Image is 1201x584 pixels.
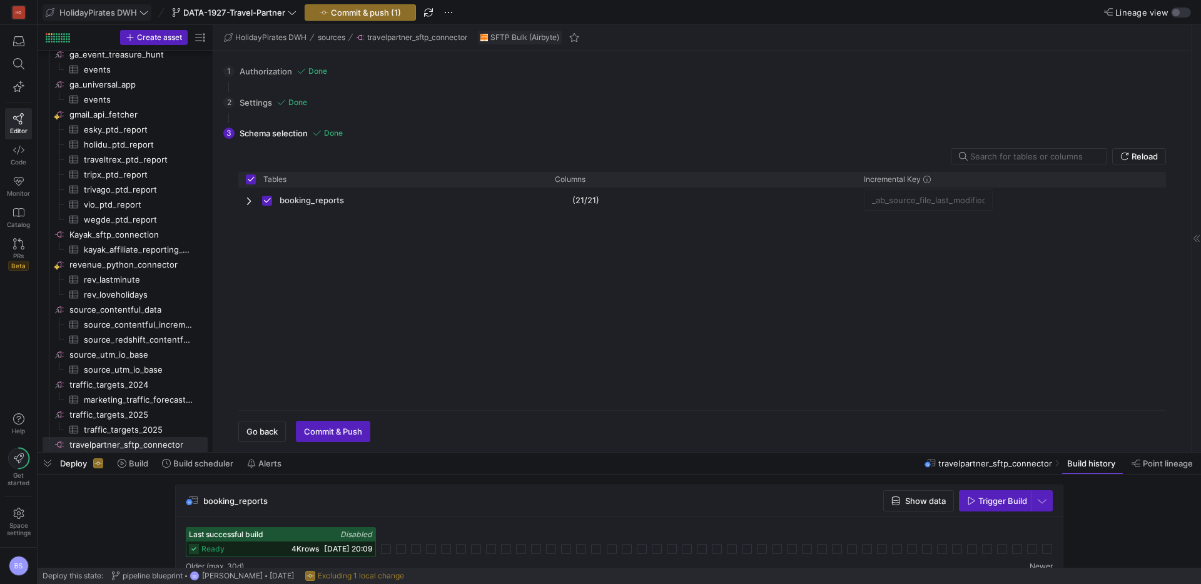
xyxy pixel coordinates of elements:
span: ready [201,545,225,553]
span: Excluding 1 local change [318,571,404,580]
a: events​​​​​​​​​ [43,62,208,77]
div: Press SPACE to select this row. [43,122,208,137]
span: travelpartner_sftp_connector [938,458,1052,468]
span: events​​​​​​​​​ [84,93,193,107]
span: Alerts [258,458,281,468]
span: Go back [246,426,278,436]
button: Commit & push (1) [305,4,416,21]
a: esky_ptd_report​​​​​​​​​ [43,122,208,137]
span: DATA-1927-Travel-Partner [183,8,285,18]
button: Getstarted [5,443,32,491]
span: [PERSON_NAME] [202,571,263,580]
span: Deploy this state: [43,571,103,580]
span: [DATE] 20:09 [324,544,373,553]
button: Excluding 1 local change [302,568,407,584]
span: Help [11,427,26,435]
span: Beta [8,261,29,271]
span: traveltrex_ptd_report​​​​​​​​​ [84,153,193,167]
div: Press SPACE to select this row. [43,257,208,272]
a: ga_universal_app​​​​​​​​ [43,77,208,92]
button: travelpartner_sftp_connector [353,30,470,45]
div: Press SPACE to select this row. [43,287,208,302]
span: 4K rows [291,544,319,553]
div: BS [9,556,29,576]
div: Press SPACE to select this row. [43,227,208,242]
span: Columns [555,175,585,184]
span: Disabled [340,530,373,539]
span: Get started [8,471,29,486]
span: Lineage view [1115,8,1168,18]
a: kayak_affiliate_reporting_daily​​​​​​​​​ [43,242,208,257]
span: Code [11,158,26,166]
a: source_utm_io_base​​​​​​​​​ [43,362,208,377]
div: Press SPACE to select this row. [43,377,208,392]
button: Alerts [241,453,287,474]
a: holidu_ptd_report​​​​​​​​​ [43,137,208,152]
a: events​​​​​​​​​ [43,92,208,107]
span: Newer [1030,562,1053,571]
a: Monitor [5,171,32,202]
div: Press SPACE to select this row. [43,47,208,62]
div: Press SPACE to select this row. [43,242,208,257]
span: Commit & Push [304,426,362,436]
div: Press SPACE to select this row. [43,392,208,407]
span: booking_reports [280,188,344,213]
span: Build history [1067,458,1115,468]
div: Press SPACE to select this row. [43,152,208,167]
a: rev_lastminute​​​​​​​​​ [43,272,208,287]
span: holidu_ptd_report​​​​​​​​​ [84,138,193,152]
span: tripx_ptd_report​​​​​​​​​ [84,168,193,182]
span: travelpartner_sftp_connector [367,33,467,42]
button: Build history [1062,453,1123,474]
a: traffic_targets_2024​​​​​​​​ [43,377,208,392]
span: Create asset [137,33,182,42]
span: SFTP Bulk (Airbyte) [490,33,559,42]
y42-import-column-renderer: (21/21) [572,195,599,205]
span: Deploy [60,458,87,468]
span: rev_lastminute​​​​​​​​​ [84,273,193,287]
button: Go back [238,421,286,442]
div: Press SPACE to select this row. [43,62,208,77]
div: Press SPACE to select this row. [43,182,208,197]
span: pipeline blueprint [123,571,183,580]
span: source_contentful_data​​​​​​​​ [69,303,206,317]
button: Reload [1112,148,1166,164]
button: Help [5,408,32,440]
div: Press SPACE to select this row. [43,167,208,182]
a: rev_loveholidays​​​​​​​​​ [43,287,208,302]
a: source_contentful_increment_data​​​​​​​​​ [43,317,208,332]
span: travelpartner_sftp_connector​​​​​​​​ [69,438,206,452]
a: traffic_targets_2025​​​​​​​​ [43,407,208,422]
img: undefined [480,34,488,41]
div: Press SPACE to select this row. [43,317,208,332]
span: marketing_traffic_forecast_2024_new​​​​​​​​​ [84,393,193,407]
a: vio_ptd_report​​​​​​​​​ [43,197,208,212]
span: Build scheduler [173,458,233,468]
button: HolidayPirates DWH [43,4,151,21]
a: wegde_ptd_report​​​​​​​​​ [43,212,208,227]
a: marketing_traffic_forecast_2024_new​​​​​​​​​ [43,392,208,407]
div: Press SPACE to select this row. [43,272,208,287]
span: vio_ptd_report​​​​​​​​​ [84,198,193,212]
input: Search for tables or columns [970,151,1097,161]
a: traveltrex_ptd_report​​​​​​​​​ [43,152,208,167]
span: Tables [263,175,286,184]
a: source_utm_io_base​​​​​​​​ [43,347,208,362]
span: traffic_targets_2025​​​​​​​​ [69,408,206,422]
button: Build [112,453,154,474]
span: PRs [13,252,24,259]
span: traffic_targets_2024​​​​​​​​ [69,378,206,392]
div: Press SPACE to deselect this row. [238,188,1165,213]
span: source_utm_io_base​​​​​​​​ [69,348,206,362]
span: Last successful build [189,530,263,539]
div: Press SPACE to select this row. [43,332,208,347]
span: source_redshift_contentful_posts_with_changes​​​​​​​​​ [84,333,193,347]
span: ga_event_treasure_hunt​​​​​​​​ [69,48,206,62]
div: Press SPACE to select this row. [43,422,208,437]
div: BS [190,571,200,581]
a: gmail_api_fetcher​​​​​​​​ [43,107,208,122]
span: rev_loveholidays​​​​​​​​​ [84,288,193,302]
div: Press SPACE to select this row. [43,77,208,92]
div: Press SPACE to select this row. [43,107,208,122]
div: Press SPACE to select this row. [43,92,208,107]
